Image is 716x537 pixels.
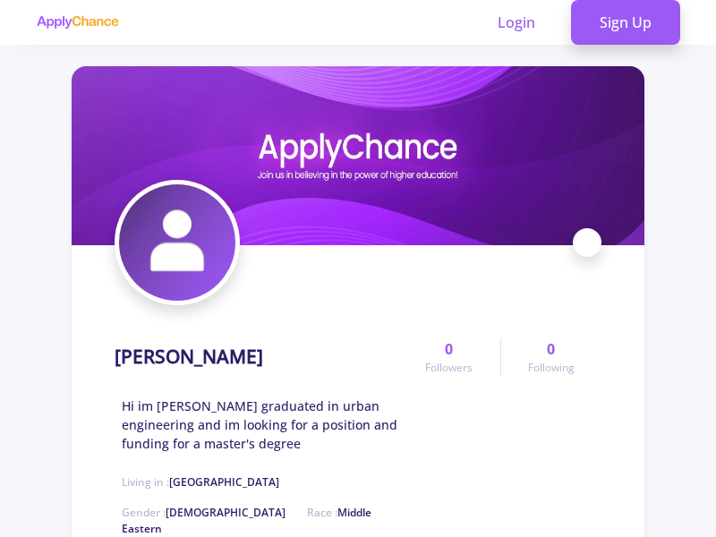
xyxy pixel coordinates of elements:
span: Hi im [PERSON_NAME] graduated in urban engineering and im looking for a position and funding for ... [122,396,398,453]
span: Followers [425,360,473,376]
span: 0 [445,338,453,360]
span: 0 [547,338,555,360]
a: 0Followers [398,338,499,376]
h1: [PERSON_NAME] [115,345,263,368]
span: [GEOGRAPHIC_DATA] [169,474,279,490]
span: [DEMOGRAPHIC_DATA] [166,505,286,520]
span: Gender : [122,505,286,520]
span: Race : [122,505,371,536]
img: maryam najarpishecover image [72,66,644,245]
img: applychance logo text only [36,15,119,30]
span: Middle Eastern [122,505,371,536]
span: Living in : [122,474,279,490]
a: 0Following [500,338,601,376]
span: Following [528,360,575,376]
img: maryam najarpisheavatar [119,184,235,301]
